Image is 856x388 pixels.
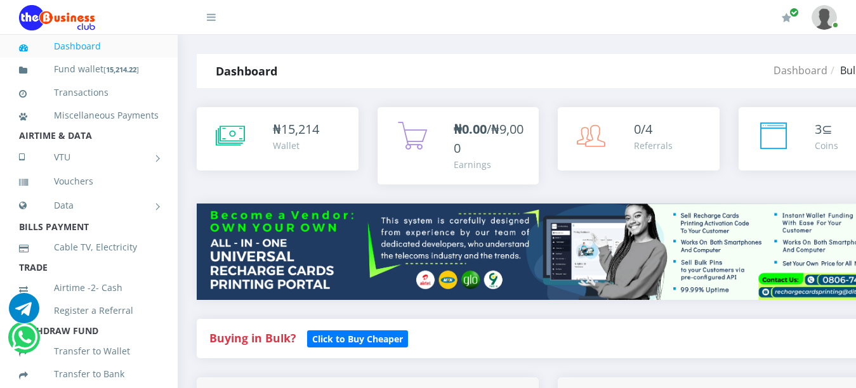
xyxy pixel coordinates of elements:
[273,139,319,152] div: Wallet
[19,233,159,262] a: Cable TV, Electricity
[812,5,837,30] img: User
[634,139,673,152] div: Referrals
[19,78,159,107] a: Transactions
[19,101,159,130] a: Miscellaneous Payments
[19,296,159,325] a: Register a Referral
[19,141,159,173] a: VTU
[273,120,319,139] div: ₦
[307,330,408,346] a: Click to Buy Cheaper
[454,158,527,171] div: Earnings
[782,13,791,23] i: Renew/Upgrade Subscription
[378,107,539,184] a: ₦0.00/₦9,000 Earnings
[454,120,487,138] b: ₦0.00
[209,330,296,346] strong: Buying in Bulk?
[815,120,822,138] span: 3
[19,273,159,302] a: Airtime -2- Cash
[789,8,799,17] span: Renew/Upgrade Subscription
[11,332,37,352] a: Chat for support
[19,190,159,221] a: Data
[106,65,136,74] b: 15,214.22
[281,120,319,138] span: 15,214
[815,120,838,139] div: ⊆
[19,55,159,84] a: Fund wallet[15,214.22]
[9,302,39,323] a: Chat for support
[19,5,95,30] img: Logo
[197,107,359,171] a: ₦15,214 Wallet
[815,139,838,152] div: Coins
[558,107,720,171] a: 0/4 Referrals
[19,167,159,196] a: Vouchers
[216,63,277,79] strong: Dashboard
[103,65,139,74] small: [ ]
[19,32,159,61] a: Dashboard
[19,337,159,366] a: Transfer to Wallet
[634,120,652,138] span: 0/4
[312,333,403,345] b: Click to Buy Cheaper
[454,120,523,157] span: /₦9,000
[774,63,827,77] a: Dashboard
